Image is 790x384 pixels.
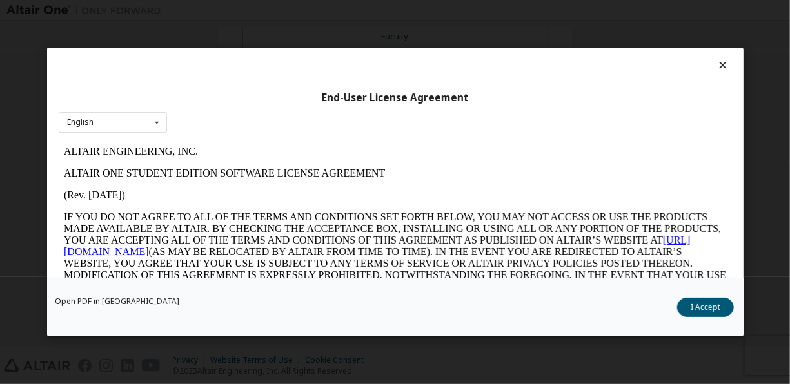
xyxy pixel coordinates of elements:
[5,94,632,117] a: [URL][DOMAIN_NAME]
[59,91,732,104] div: End-User License Agreement
[67,119,94,126] div: English
[5,49,668,61] p: (Rev. [DATE])
[5,5,668,17] p: ALTAIR ENGINEERING, INC.
[55,298,179,305] a: Open PDF in [GEOGRAPHIC_DATA]
[5,71,668,164] p: IF YOU DO NOT AGREE TO ALL OF THE TERMS AND CONDITIONS SET FORTH BELOW, YOU MAY NOT ACCESS OR USE...
[677,298,734,317] button: I Accept
[5,27,668,39] p: ALTAIR ONE STUDENT EDITION SOFTWARE LICENSE AGREEMENT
